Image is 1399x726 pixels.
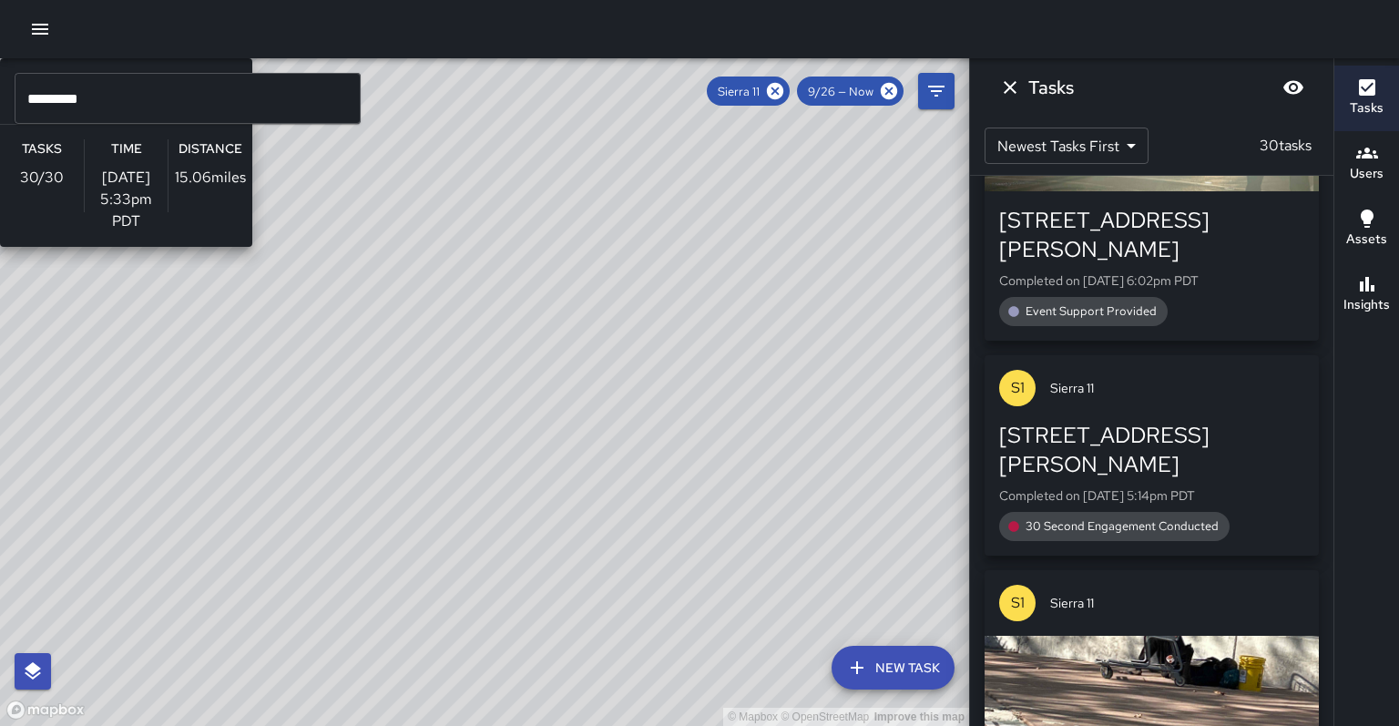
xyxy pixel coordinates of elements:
[1350,98,1384,118] h6: Tasks
[999,486,1304,505] p: Completed on [DATE] 5:14pm PDT
[22,139,62,159] h6: Tasks
[985,355,1319,556] button: S1Sierra 11[STREET_ADDRESS][PERSON_NAME]Completed on [DATE] 5:14pm PDT30 Second Engagement Conducted
[918,73,955,109] button: Filters
[179,139,242,159] h6: Distance
[832,646,955,690] button: New Task
[1334,197,1399,262] button: Assets
[1275,69,1312,106] button: Blur
[797,84,884,99] span: 9/26 — Now
[85,167,168,232] p: [DATE] 5:33pm PDT
[1050,379,1304,397] span: Sierra 11
[985,128,1149,164] div: Newest Tasks First
[175,167,246,189] p: 15.06 miles
[999,271,1304,290] p: Completed on [DATE] 6:02pm PDT
[1011,592,1025,614] p: S1
[707,84,771,99] span: Sierra 11
[1028,73,1074,102] h6: Tasks
[1050,594,1304,612] span: Sierra 11
[1015,303,1168,319] span: Event Support Provided
[1334,131,1399,197] button: Users
[1334,66,1399,131] button: Tasks
[1252,135,1319,157] p: 30 tasks
[20,167,64,189] p: 30 / 30
[111,139,142,159] h6: Time
[1350,164,1384,184] h6: Users
[999,421,1304,479] div: [STREET_ADDRESS][PERSON_NAME]
[1343,295,1390,315] h6: Insights
[992,69,1028,106] button: Dismiss
[1334,262,1399,328] button: Insights
[797,77,904,106] div: 9/26 — Now
[999,206,1304,264] div: [STREET_ADDRESS][PERSON_NAME]
[1346,230,1387,250] h6: Assets
[707,77,790,106] div: Sierra 11
[1011,377,1025,399] p: S1
[1015,518,1230,534] span: 30 Second Engagement Conducted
